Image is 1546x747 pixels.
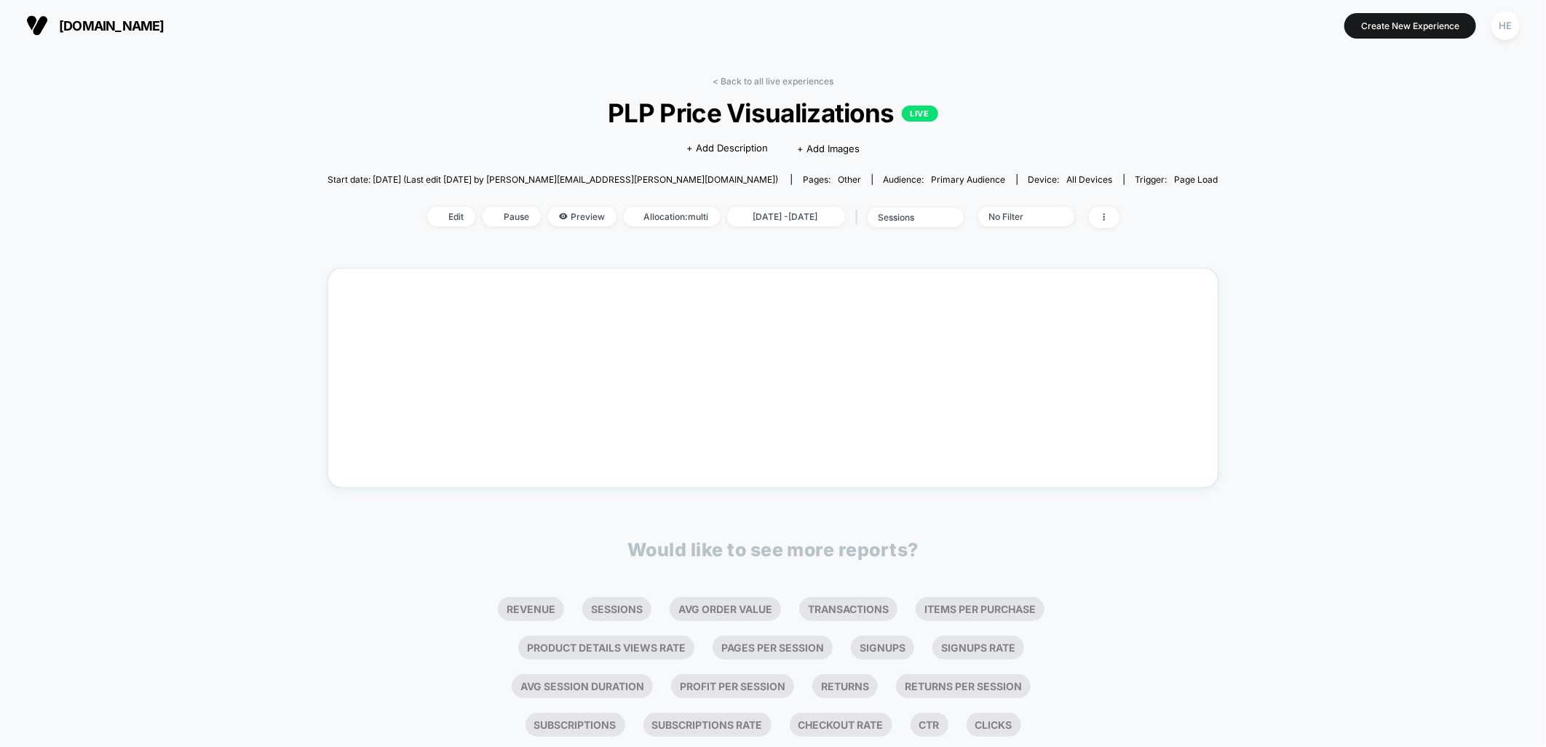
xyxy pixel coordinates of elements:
li: Pages Per Session [713,636,833,660]
div: HE [1491,12,1520,40]
li: Returns Per Session [896,674,1031,698]
span: | [852,207,868,228]
div: sessions [879,212,937,223]
p: Would like to see more reports? [627,539,919,561]
span: + Add Images [797,143,860,154]
img: Visually logo [26,15,48,36]
div: Trigger: [1135,174,1218,185]
span: Primary Audience [932,174,1006,185]
button: HE [1487,11,1524,41]
li: Subscriptions [526,713,625,737]
p: LIVE [902,106,938,122]
span: + Add Description [686,141,768,156]
li: Avg Session Duration [512,674,653,698]
div: Audience: [884,174,1006,185]
div: Pages: [803,174,861,185]
span: Start date: [DATE] (Last edit [DATE] by [PERSON_NAME][EMAIL_ADDRESS][PERSON_NAME][DOMAIN_NAME]) [328,174,778,185]
li: Product Details Views Rate [518,636,694,660]
li: Sessions [582,597,651,621]
li: Ctr [911,713,948,737]
a: < Back to all live experiences [713,76,833,87]
li: Signups Rate [932,636,1024,660]
span: PLP Price Visualizations [372,98,1173,128]
li: Checkout Rate [790,713,892,737]
li: Items Per Purchase [916,597,1044,621]
span: Device: [1017,174,1124,185]
span: [DOMAIN_NAME] [59,18,164,33]
div: No Filter [989,211,1047,222]
li: Revenue [498,597,564,621]
li: Signups [851,636,914,660]
span: other [838,174,861,185]
span: all devices [1067,174,1113,185]
li: Avg Order Value [670,597,781,621]
li: Transactions [799,597,897,621]
span: Preview [548,207,617,226]
li: Returns [812,674,878,698]
li: Clicks [967,713,1021,737]
span: Page Load [1175,174,1218,185]
button: Create New Experience [1344,13,1476,39]
span: [DATE] - [DATE] [727,207,845,226]
button: [DOMAIN_NAME] [22,14,169,37]
li: Subscriptions Rate [643,713,772,737]
span: Edit [427,207,475,226]
li: Profit Per Session [671,674,794,698]
span: Pause [483,207,541,226]
span: Allocation: multi [624,207,720,226]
